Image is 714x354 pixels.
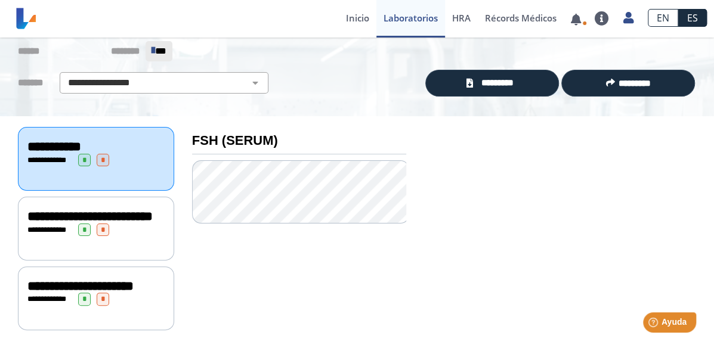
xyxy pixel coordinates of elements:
[192,133,278,148] b: FSH (SERUM)
[678,9,707,27] a: ES
[648,9,678,27] a: EN
[452,12,471,24] span: HRA
[608,308,701,341] iframe: Help widget launcher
